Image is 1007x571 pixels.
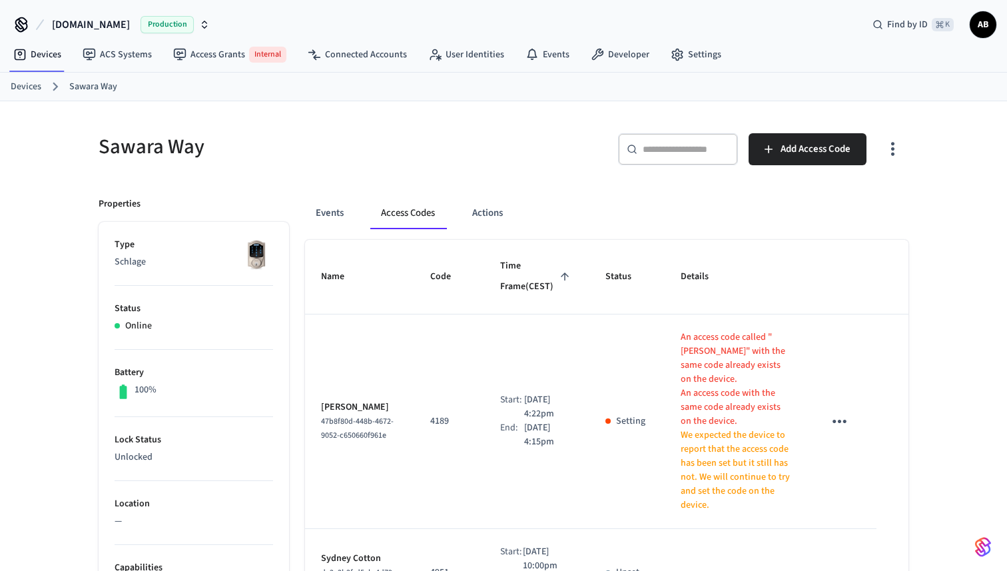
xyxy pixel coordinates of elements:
[69,80,117,94] a: Sawara Way
[616,414,645,428] p: Setting
[99,133,496,161] h5: Sawara Way
[971,13,995,37] span: AB
[370,197,446,229] button: Access Codes
[660,43,732,67] a: Settings
[52,17,130,33] span: [DOMAIN_NAME]
[297,43,418,67] a: Connected Accounts
[305,197,354,229] button: Events
[418,43,515,67] a: User Identities
[524,421,573,449] p: [DATE] 4:15pm
[163,41,297,68] a: Access GrantsInternal
[605,267,649,287] span: Status
[115,450,273,464] p: Unlocked
[72,43,163,67] a: ACS Systems
[862,13,964,37] div: Find by ID⌘ K
[781,141,850,158] span: Add Access Code
[115,255,273,269] p: Schlage
[500,421,524,449] div: End:
[321,267,362,287] span: Name
[500,256,573,298] span: Time Frame(CEST)
[115,514,273,528] p: —
[681,267,726,287] span: Details
[887,18,928,31] span: Find by ID
[115,302,273,316] p: Status
[749,133,866,165] button: Add Access Code
[135,383,157,397] p: 100%
[115,366,273,380] p: Battery
[462,197,513,229] button: Actions
[115,238,273,252] p: Type
[515,43,580,67] a: Events
[430,414,468,428] p: 4189
[115,433,273,447] p: Lock Status
[321,400,398,414] p: [PERSON_NAME]
[681,428,792,512] p: We expected the device to report that the access code has been set but it still has not. We will ...
[681,386,792,428] p: An access code with the same code already exists on the device.
[115,497,273,511] p: Location
[99,197,141,211] p: Properties
[580,43,660,67] a: Developer
[430,267,468,287] span: Code
[249,47,286,63] span: Internal
[970,11,996,38] button: AB
[975,536,991,558] img: SeamLogoGradient.69752ec5.svg
[11,80,41,94] a: Devices
[681,330,792,386] p: An access code called "[PERSON_NAME]" with the same code already exists on the device.
[240,238,273,271] img: Schlage Sense Smart Deadbolt with Camelot Trim, Front
[321,416,394,441] span: 47b8f80d-448b-4672-9052-c650660f961e
[500,393,524,421] div: Start:
[321,552,398,566] p: Sydney Cotton
[141,16,194,33] span: Production
[932,18,954,31] span: ⌘ K
[3,43,72,67] a: Devices
[125,319,152,333] p: Online
[305,197,908,229] div: ant example
[524,393,573,421] p: [DATE] 4:22pm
